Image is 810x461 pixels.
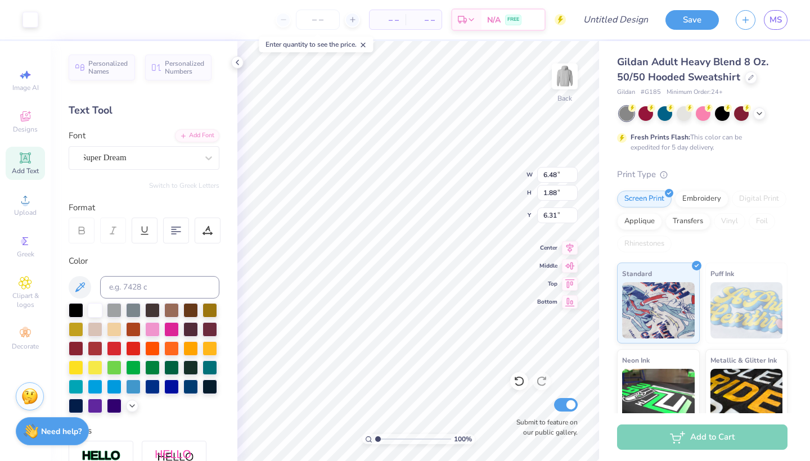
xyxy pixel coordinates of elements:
span: Top [537,280,557,288]
div: This color can be expedited for 5 day delivery. [631,132,769,152]
span: Clipart & logos [6,291,45,309]
span: – – [376,14,399,26]
span: Gildan Adult Heavy Blend 8 Oz. 50/50 Hooded Sweatshirt [617,55,768,84]
span: Metallic & Glitter Ink [710,354,777,366]
div: Styles [69,424,219,437]
div: Rhinestones [617,236,672,252]
div: Digital Print [732,191,786,207]
div: Foil [749,213,775,230]
span: Greek [17,250,34,259]
img: Puff Ink [710,282,783,338]
div: Applique [617,213,662,230]
strong: Need help? [41,426,82,437]
button: Save [665,10,719,30]
img: Back [553,65,576,88]
label: Submit to feature on our public gallery. [510,417,578,437]
a: MS [764,10,787,30]
span: Decorate [12,342,39,351]
div: Text Tool [69,103,219,118]
span: # G185 [641,88,661,97]
div: Vinyl [714,213,745,230]
div: Print Type [617,168,787,181]
span: Add Text [12,166,39,175]
div: Format [69,201,220,214]
div: Add Font [175,129,219,142]
span: Image AI [12,83,39,92]
button: Switch to Greek Letters [149,181,219,190]
span: Designs [13,125,38,134]
span: Personalized Numbers [165,60,205,75]
span: Puff Ink [710,268,734,279]
span: Middle [537,262,557,270]
span: Bottom [537,298,557,306]
div: Color [69,255,219,268]
div: Enter quantity to see the price. [259,37,373,52]
span: Center [537,244,557,252]
div: Transfers [665,213,710,230]
span: Minimum Order: 24 + [667,88,723,97]
img: Metallic & Glitter Ink [710,369,783,425]
span: MS [769,13,782,26]
span: Neon Ink [622,354,650,366]
span: FREE [507,16,519,24]
span: Gildan [617,88,635,97]
div: Embroidery [675,191,728,207]
span: Personalized Names [88,60,128,75]
span: – – [412,14,435,26]
span: Standard [622,268,652,279]
div: Screen Print [617,191,672,207]
img: Neon Ink [622,369,695,425]
span: N/A [487,14,501,26]
input: e.g. 7428 c [100,276,219,299]
input: – – [296,10,340,30]
label: Font [69,129,85,142]
input: Untitled Design [574,8,657,31]
span: Upload [14,208,37,217]
img: Standard [622,282,695,338]
div: Back [557,93,572,103]
strong: Fresh Prints Flash: [631,133,690,142]
span: 100 % [454,434,472,444]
